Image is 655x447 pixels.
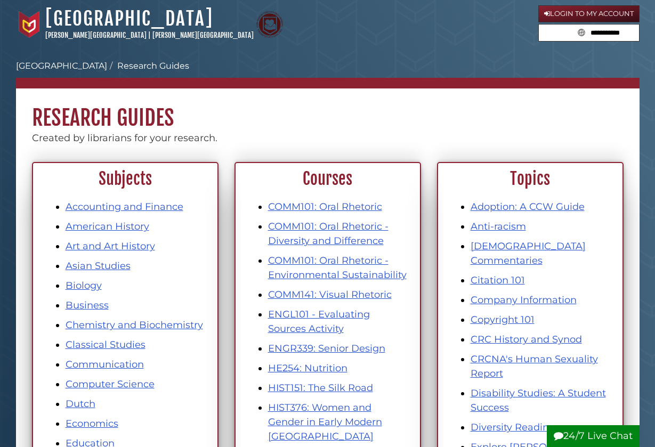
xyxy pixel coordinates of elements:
a: Classical Studies [66,339,145,351]
button: 24/7 Live Chat [547,425,640,447]
h2: Courses [241,169,414,189]
a: COMM101: Oral Rhetoric - Diversity and Difference [268,221,389,247]
form: Search library guides, policies, and FAQs. [538,24,640,42]
a: Communication [66,359,144,370]
h1: Research Guides [16,88,640,131]
a: Computer Science [66,378,155,390]
a: COMM101: Oral Rhetoric [268,201,382,213]
a: Economics [66,418,118,429]
a: Diversity Readings [471,421,560,433]
span: Created by librarians for your research. [32,132,217,144]
a: Citation 101 [471,274,525,286]
a: Business [66,299,109,311]
a: Company Information [471,294,577,306]
a: [DEMOGRAPHIC_DATA] Commentaries [471,240,586,266]
nav: breadcrumb [16,60,640,88]
a: COMM141: Visual Rhetoric [268,289,392,300]
a: HIST151: The Silk Road [268,382,373,394]
h2: Subjects [39,169,212,189]
h2: Topics [444,169,617,189]
a: Art and Art History [66,240,155,252]
img: Calvin University [16,11,43,38]
a: Disability Studies: A Student Success [471,387,606,413]
button: Search [575,25,588,39]
a: Anti-racism [471,221,526,232]
a: [GEOGRAPHIC_DATA] [45,7,213,30]
a: American History [66,221,149,232]
span: | [148,31,151,39]
a: Biology [66,280,102,291]
a: [PERSON_NAME][GEOGRAPHIC_DATA] [152,31,254,39]
a: HE254: Nutrition [268,362,347,374]
a: Adoption: A CCW Guide [471,201,585,213]
a: Accounting and Finance [66,201,183,213]
a: [GEOGRAPHIC_DATA] [16,61,107,71]
a: Dutch [66,398,95,410]
a: Research Guides [117,61,189,71]
a: ENGR339: Senior Design [268,343,385,354]
a: Copyright 101 [471,314,535,326]
a: CRC History and Synod [471,334,582,345]
a: HIST376: Women and Gender in Early Modern [GEOGRAPHIC_DATA] [268,402,382,442]
a: Chemistry and Biochemistry [66,319,203,331]
a: CRCNA's Human Sexuality Report [471,353,598,379]
a: ENGL101 - Evaluating Sources Activity [268,308,370,335]
a: Asian Studies [66,260,131,272]
img: Calvin Theological Seminary [256,11,283,38]
a: COMM101: Oral Rhetoric - Environmental Sustainability [268,255,407,281]
a: [PERSON_NAME][GEOGRAPHIC_DATA] [45,31,147,39]
a: Login to My Account [538,5,640,22]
